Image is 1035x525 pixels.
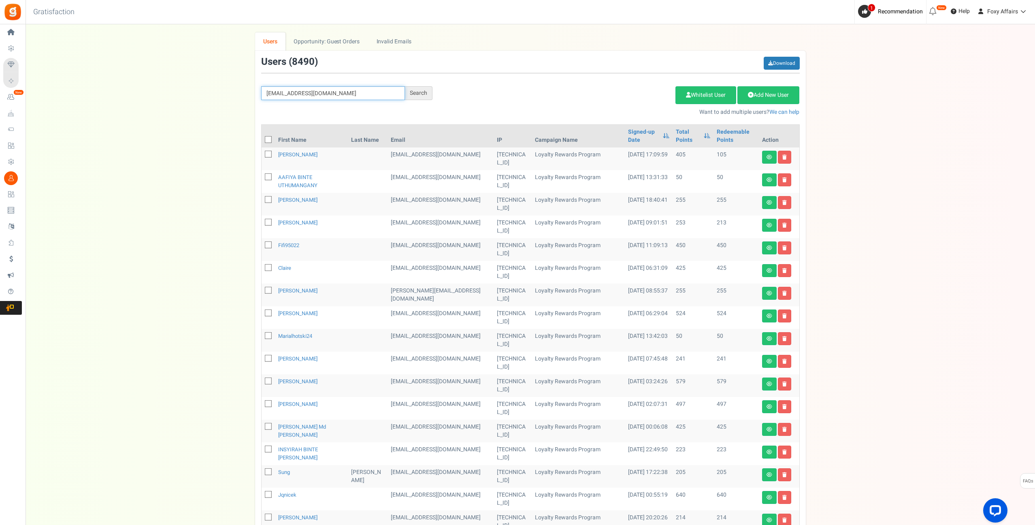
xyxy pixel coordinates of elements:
[767,518,772,523] i: View details
[625,352,673,374] td: [DATE] 07:45:48
[388,125,494,147] th: Email
[494,488,532,510] td: [TECHNICAL_ID]
[532,397,625,420] td: Loyalty Rewards Program
[348,125,388,147] th: Last Name
[782,450,787,455] i: Delete user
[782,291,787,296] i: Delete user
[388,374,494,397] td: customer
[673,193,713,216] td: 255
[782,177,787,182] i: Delete user
[782,427,787,432] i: Delete user
[285,32,368,51] a: Opportunity: Guest Orders
[713,147,759,170] td: 105
[987,7,1018,16] span: Foxy Affairs
[767,404,772,409] i: View details
[494,306,532,329] td: [TECHNICAL_ID]
[713,261,759,284] td: 425
[388,170,494,193] td: customer
[494,125,532,147] th: IP
[673,170,713,193] td: 50
[388,284,494,306] td: customer
[759,125,799,147] th: Action
[767,450,772,455] i: View details
[532,193,625,216] td: Loyalty Rewards Program
[782,495,787,500] i: Delete user
[278,309,317,317] a: [PERSON_NAME]
[494,465,532,488] td: [TECHNICAL_ID]
[278,514,317,521] a: [PERSON_NAME]
[388,261,494,284] td: subscriber
[4,3,22,21] img: Gratisfaction
[532,125,625,147] th: Campaign Name
[767,177,772,182] i: View details
[782,472,787,477] i: Delete user
[675,86,736,104] a: Whitelist User
[625,397,673,420] td: [DATE] 02:07:31
[767,359,772,364] i: View details
[532,374,625,397] td: Loyalty Rewards Program
[767,223,772,228] i: View details
[767,200,772,205] i: View details
[782,382,787,386] i: Delete user
[388,193,494,216] td: customer
[625,488,673,510] td: [DATE] 00:55:19
[673,261,713,284] td: 425
[717,128,756,144] a: Redeemable Points
[255,32,286,51] a: Users
[445,108,800,116] p: Want to add multiple users?
[278,219,317,226] a: [PERSON_NAME]
[767,495,772,500] i: View details
[673,488,713,510] td: 640
[494,170,532,193] td: [TECHNICAL_ID]
[348,465,388,488] td: [PERSON_NAME]
[713,488,759,510] td: 640
[494,284,532,306] td: [TECHNICAL_ID]
[388,238,494,261] td: [EMAIL_ADDRESS][DOMAIN_NAME]
[532,284,625,306] td: Loyalty Rewards Program
[767,155,772,160] i: View details
[625,261,673,284] td: [DATE] 06:31:09
[278,446,318,461] a: INSYIRAH BINTE [PERSON_NAME]
[713,216,759,238] td: 213
[878,7,923,16] span: Recommendation
[767,427,772,432] i: View details
[625,465,673,488] td: [DATE] 17:22:38
[388,147,494,170] td: customer
[1022,474,1033,489] span: FAQs
[3,90,22,104] a: New
[625,284,673,306] td: [DATE] 08:55:37
[737,86,799,104] a: Add New User
[936,5,947,11] em: New
[388,420,494,442] td: customer
[494,147,532,170] td: [TECHNICAL_ID]
[782,200,787,205] i: Delete user
[532,170,625,193] td: Loyalty Rewards Program
[494,352,532,374] td: [TECHNICAL_ID]
[278,196,317,204] a: [PERSON_NAME]
[673,216,713,238] td: 253
[673,329,713,352] td: 50
[625,238,673,261] td: [DATE] 11:09:13
[532,306,625,329] td: Loyalty Rewards Program
[782,245,787,250] i: Delete user
[388,306,494,329] td: customer
[532,147,625,170] td: Loyalty Rewards Program
[767,336,772,341] i: View details
[292,55,315,69] span: 8490
[713,306,759,329] td: 524
[388,465,494,488] td: customer
[24,4,83,20] h3: Gratisfaction
[713,374,759,397] td: 579
[278,491,296,499] a: jqnicek
[956,7,970,15] span: Help
[948,5,973,18] a: Help
[532,420,625,442] td: Loyalty Rewards Program
[782,336,787,341] i: Delete user
[767,314,772,318] i: View details
[494,442,532,465] td: [TECHNICAL_ID]
[625,442,673,465] td: [DATE] 22:49:50
[532,352,625,374] td: Loyalty Rewards Program
[278,468,290,476] a: Sung
[494,193,532,216] td: [TECHNICAL_ID]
